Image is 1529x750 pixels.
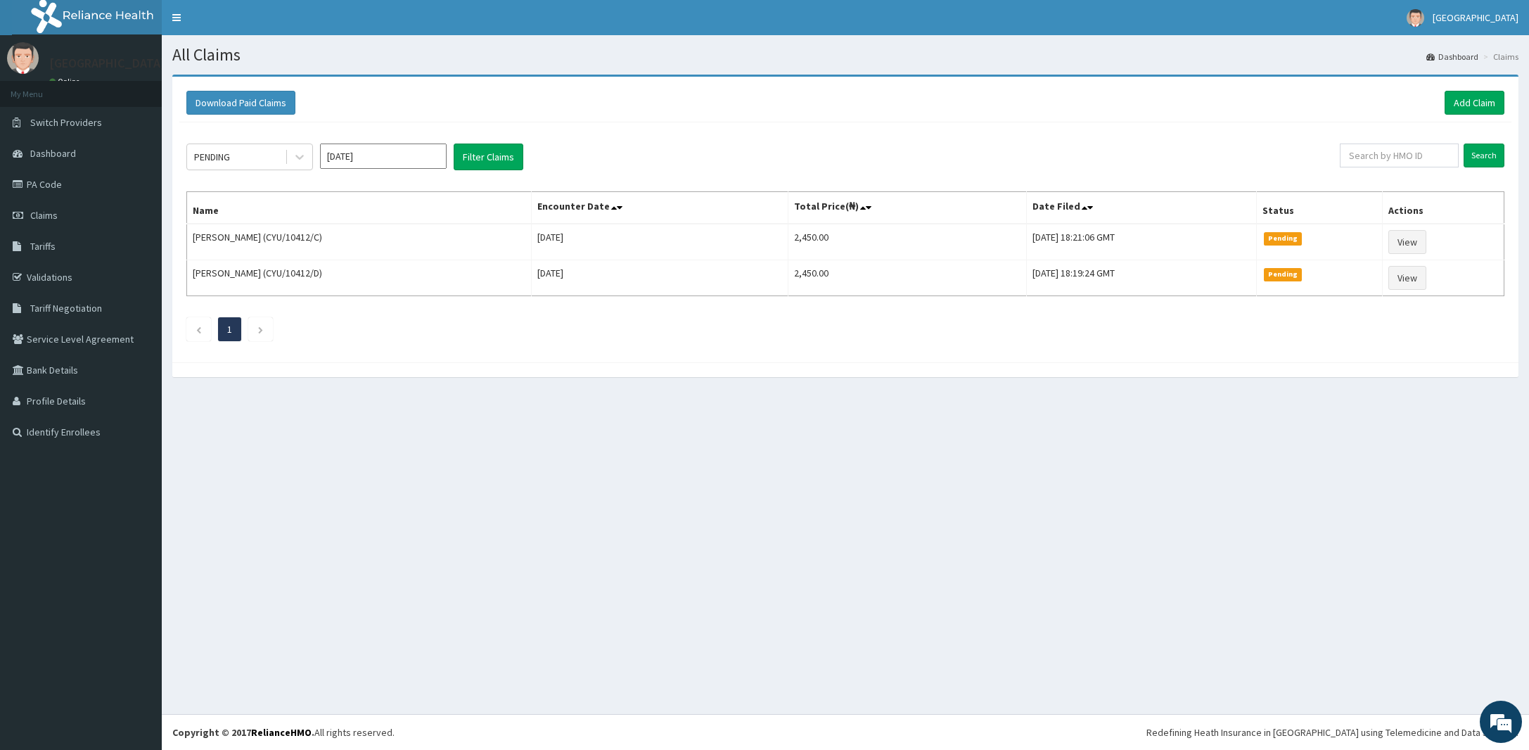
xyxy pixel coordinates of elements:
a: Add Claim [1445,91,1504,115]
h1: All Claims [172,46,1518,64]
span: Pending [1264,232,1303,245]
span: Tariff Negotiation [30,302,102,314]
input: Search by HMO ID [1340,144,1459,167]
th: Name [187,192,532,224]
a: Page 1 is your current page [227,323,232,336]
a: View [1388,266,1426,290]
td: [DATE] [531,224,788,260]
div: Redefining Heath Insurance in [GEOGRAPHIC_DATA] using Telemedicine and Data Science! [1146,725,1518,739]
th: Date Filed [1027,192,1257,224]
th: Status [1256,192,1382,224]
a: Previous page [196,323,202,336]
th: Actions [1382,192,1504,224]
span: Tariffs [30,240,56,253]
a: View [1388,230,1426,254]
td: [DATE] 18:19:24 GMT [1027,260,1257,296]
td: [DATE] 18:21:06 GMT [1027,224,1257,260]
img: User Image [7,42,39,74]
input: Search [1464,144,1504,167]
span: [GEOGRAPHIC_DATA] [1433,11,1518,24]
span: Switch Providers [30,116,102,129]
td: [DATE] [531,260,788,296]
button: Download Paid Claims [186,91,295,115]
footer: All rights reserved. [162,714,1529,750]
img: User Image [1407,9,1424,27]
span: Dashboard [30,147,76,160]
a: RelianceHMO [251,726,312,739]
strong: Copyright © 2017 . [172,726,314,739]
th: Encounter Date [531,192,788,224]
th: Total Price(₦) [788,192,1027,224]
td: 2,450.00 [788,260,1027,296]
span: Claims [30,209,58,222]
td: 2,450.00 [788,224,1027,260]
a: Online [49,77,83,87]
td: [PERSON_NAME] (CYU/10412/D) [187,260,532,296]
div: PENDING [194,150,230,164]
td: [PERSON_NAME] (CYU/10412/C) [187,224,532,260]
span: Pending [1264,268,1303,281]
li: Claims [1480,51,1518,63]
button: Filter Claims [454,144,523,170]
p: [GEOGRAPHIC_DATA] [49,57,165,70]
a: Next page [257,323,264,336]
a: Dashboard [1426,51,1478,63]
input: Select Month and Year [320,144,447,169]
